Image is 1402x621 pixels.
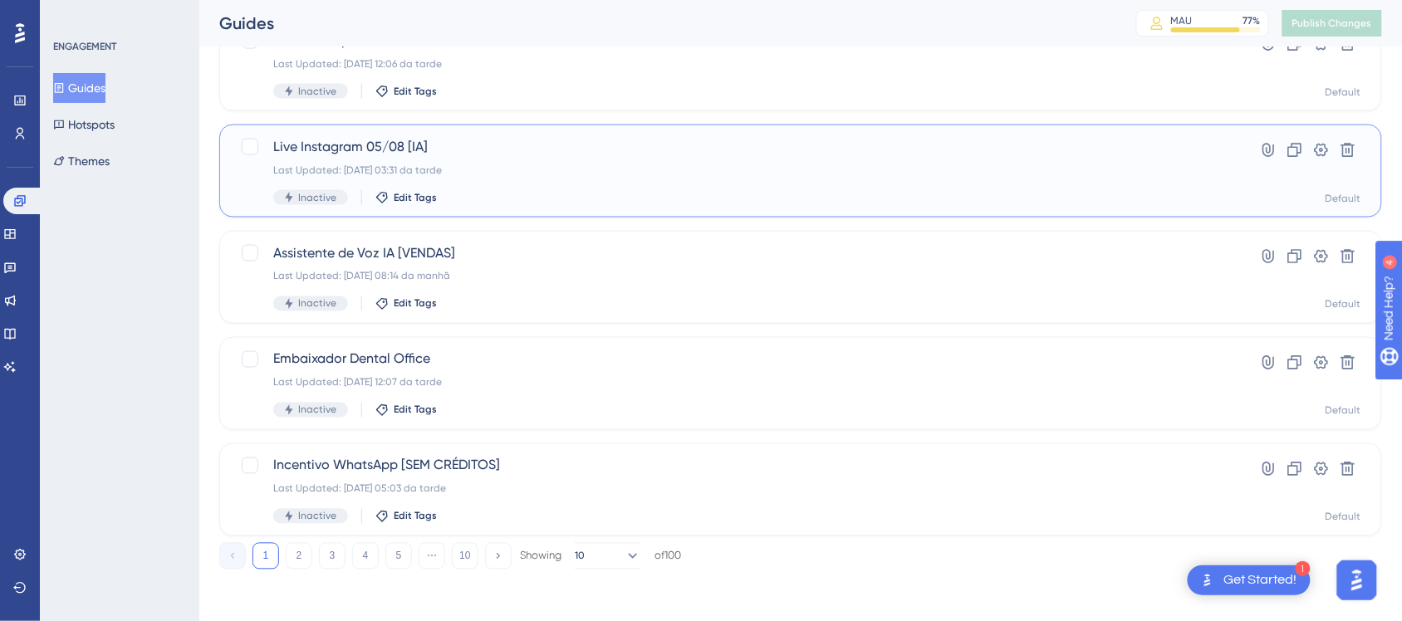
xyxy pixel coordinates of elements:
[1171,14,1193,27] div: MAU
[273,482,1195,496] div: Last Updated: [DATE] 05:03 da tarde
[394,510,437,523] span: Edit Tags
[1198,570,1218,590] img: launcher-image-alternative-text
[298,403,336,417] span: Inactive
[219,12,1095,35] div: Guides
[273,137,1195,157] span: Live Instagram 05/08 [IA]
[419,543,445,570] button: ⋯
[298,510,336,523] span: Inactive
[394,191,437,204] span: Edit Tags
[273,456,1195,476] span: Incentivo WhatsApp [SEM CRÉDITOS]
[1188,565,1311,595] div: Open Get Started! checklist, remaining modules: 1
[115,8,120,22] div: 4
[1292,17,1372,30] span: Publish Changes
[53,73,105,103] button: Guides
[1282,10,1382,37] button: Publish Changes
[1326,404,1361,418] div: Default
[394,85,437,98] span: Edit Tags
[394,297,437,310] span: Edit Tags
[452,543,478,570] button: 10
[575,550,585,563] span: 10
[375,403,437,417] button: Edit Tags
[1332,555,1382,605] iframe: UserGuiding AI Assistant Launcher
[1326,192,1361,205] div: Default
[654,549,681,564] div: of 100
[375,191,437,204] button: Edit Tags
[1224,571,1297,589] div: Get Started!
[352,543,379,570] button: 4
[53,146,110,176] button: Themes
[286,543,312,570] button: 2
[1326,86,1361,99] div: Default
[375,510,437,523] button: Edit Tags
[252,543,279,570] button: 1
[298,191,336,204] span: Inactive
[1296,561,1311,576] div: 1
[273,350,1195,369] span: Embaixador Dental Office
[39,4,104,24] span: Need Help?
[1243,14,1261,27] div: 77 %
[53,40,116,53] div: ENGAGEMENT
[273,376,1195,389] div: Last Updated: [DATE] 12:07 da tarde
[375,85,437,98] button: Edit Tags
[298,85,336,98] span: Inactive
[394,403,437,417] span: Edit Tags
[385,543,412,570] button: 5
[273,164,1195,177] div: Last Updated: [DATE] 03:31 da tarde
[53,110,115,139] button: Hotspots
[273,270,1195,283] div: Last Updated: [DATE] 08:14 da manhã
[1326,511,1361,524] div: Default
[273,57,1195,71] div: Last Updated: [DATE] 12:06 da tarde
[319,543,346,570] button: 3
[375,297,437,310] button: Edit Tags
[520,549,561,564] div: Showing
[575,543,641,570] button: 10
[1326,298,1361,311] div: Default
[273,243,1195,263] span: Assistente de Voz IA [VENDAS]
[298,297,336,310] span: Inactive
